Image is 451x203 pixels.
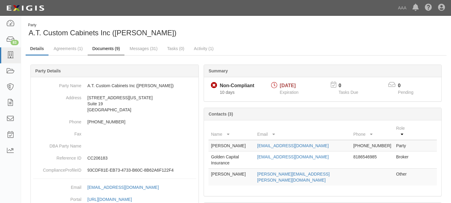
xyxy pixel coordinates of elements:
[208,112,233,116] b: Contacts (3)
[220,90,234,95] span: Since 10/04/2025
[33,92,81,101] dt: Address
[33,80,196,92] dd: A.T. Custom Cabinets Inc ([PERSON_NAME])
[87,185,165,190] a: [EMAIL_ADDRESS][DOMAIN_NAME]
[87,184,159,190] div: [EMAIL_ADDRESS][DOMAIN_NAME]
[26,43,49,56] a: Details
[220,82,254,89] div: Non-Compliant
[351,123,394,140] th: Phone
[29,29,177,37] span: A.T. Custom Cabinets Inc ([PERSON_NAME])
[87,167,196,173] p: 93CDF81E-EB73-4733-B60C-8B62A6F122F4
[394,140,413,151] td: Party
[11,40,19,45] div: 83
[33,116,81,125] dt: Phone
[33,116,196,128] dd: [PHONE_NUMBER]
[28,23,177,28] div: Party
[398,90,413,95] span: Pending
[425,4,432,11] i: Help Center - Complianz
[125,43,162,55] a: Messages (31)
[255,123,351,140] th: Email
[394,151,413,169] td: Broker
[33,152,81,161] dt: Reference ID
[351,140,394,151] td: [PHONE_NUMBER]
[257,154,329,159] a: [EMAIL_ADDRESS][DOMAIN_NAME]
[35,68,61,73] b: Party Details
[208,169,255,186] td: [PERSON_NAME]
[394,123,413,140] th: Role
[211,82,217,89] i: Non-Compliant
[33,140,81,149] dt: DBA Party Name
[5,3,46,14] img: logo-5460c22ac91f19d4615b14bd174203de0afe785f0fc80cf4dbbc73dc1793850b.png
[189,43,218,55] a: Activity (1)
[257,172,330,182] a: [PERSON_NAME][EMAIL_ADDRESS][PERSON_NAME][DOMAIN_NAME]
[394,169,413,186] td: Other
[33,80,81,89] dt: Party Name
[163,43,189,55] a: Tasks (0)
[208,68,228,73] b: Summary
[208,123,255,140] th: Name
[33,193,81,202] dt: Portal
[280,83,296,88] span: [DATE]
[26,23,232,38] div: A.T. Custom Cabinets Inc (Albert Tostado)
[49,43,87,55] a: Agreements (1)
[208,140,255,151] td: [PERSON_NAME]
[351,151,394,169] td: 8186546985
[33,92,196,116] dd: [STREET_ADDRESS][US_STATE] Suite 19 [GEOGRAPHIC_DATA]
[339,82,366,89] p: 0
[88,43,124,56] a: Documents (9)
[208,151,255,169] td: Golden Capital Insurance
[398,82,421,89] p: 0
[33,164,81,173] dt: ComplianceProfileID
[280,90,299,95] span: Expiration
[33,181,81,190] dt: Email
[87,197,139,202] a: [URL][DOMAIN_NAME]
[257,143,329,148] a: [EMAIL_ADDRESS][DOMAIN_NAME]
[87,155,196,161] p: CC206183
[339,90,358,95] span: Tasks Due
[395,2,409,14] a: AAA
[33,128,81,137] dt: Fax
